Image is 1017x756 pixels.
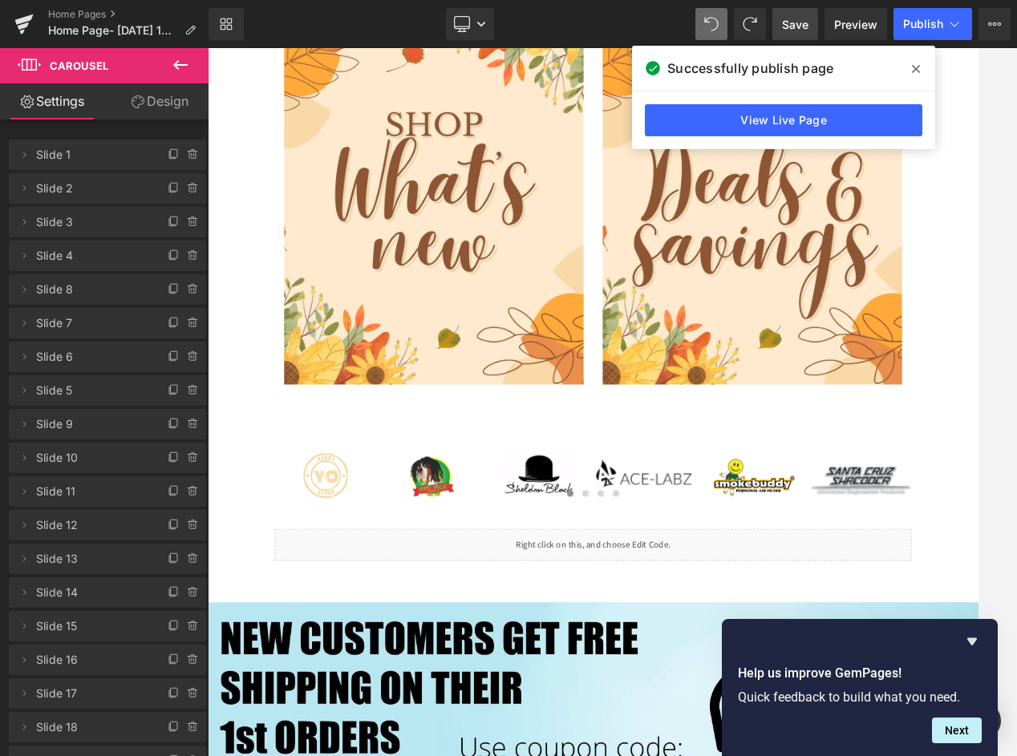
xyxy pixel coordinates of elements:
[738,664,982,683] h2: Help us improve GemPages!
[36,510,147,540] span: Slide 12
[825,8,887,40] a: Preview
[36,274,147,305] span: Slide 8
[209,8,244,40] a: New Library
[36,577,147,608] span: Slide 14
[36,139,147,170] span: Slide 1
[962,632,982,651] button: Hide survey
[36,375,147,406] span: Slide 5
[36,308,147,338] span: Slide 7
[50,59,108,72] span: Carousel
[48,8,209,21] a: Home Pages
[782,16,808,33] span: Save
[36,207,147,237] span: Slide 3
[893,8,972,40] button: Publish
[667,59,833,78] span: Successfully publish page
[645,104,922,136] a: View Live Page
[36,241,147,271] span: Slide 4
[36,678,147,709] span: Slide 17
[36,712,147,742] span: Slide 18
[36,173,147,204] span: Slide 2
[36,342,147,372] span: Slide 6
[738,689,982,705] p: Quick feedback to build what you need.
[36,443,147,473] span: Slide 10
[932,718,982,743] button: Next question
[36,544,147,574] span: Slide 13
[695,8,727,40] button: Undo
[107,83,212,119] a: Design
[903,18,943,30] span: Publish
[979,8,1011,40] button: More
[36,476,147,507] span: Slide 11
[36,611,147,641] span: Slide 15
[48,24,178,37] span: Home Page- [DATE] 13:42:30
[36,409,147,439] span: Slide 9
[36,645,147,675] span: Slide 16
[834,16,877,33] span: Preview
[734,8,766,40] button: Redo
[738,632,982,743] div: Help us improve GemPages!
